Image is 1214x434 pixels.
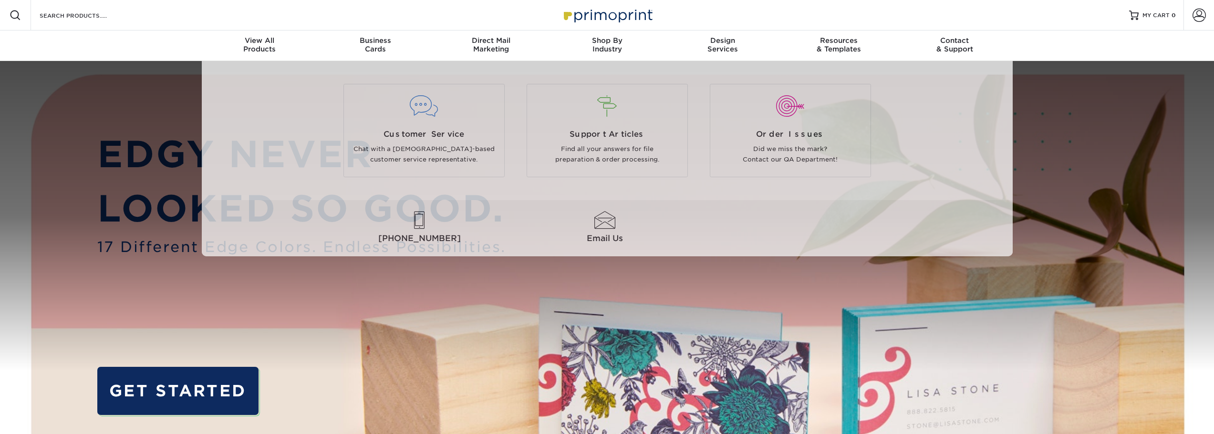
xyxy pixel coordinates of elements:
a: Direct MailMarketing [433,30,549,61]
a: GET STARTED [97,367,259,414]
a: Email Us [514,212,696,245]
span: Design [665,36,781,45]
span: Direct Mail [433,36,549,45]
a: Order Issues Did we miss the mark? Contact our QA Department! [706,84,875,177]
img: Primoprint [560,5,655,25]
span: Support Articles [534,129,680,140]
a: [PHONE_NUMBER] [329,212,510,245]
span: View All [202,36,318,45]
p: Did we miss the mark? Contact our QA Department! [717,144,863,165]
span: MY CART [1142,11,1170,20]
a: BusinessCards [317,30,433,61]
span: Order Issues [717,129,863,140]
a: Shop ByIndustry [549,30,665,61]
span: 0 [1172,12,1176,19]
span: Resources [781,36,897,45]
p: Find all your answers for file preparation & order processing. [534,144,680,165]
a: Contact& Support [897,30,1013,61]
a: Customer Service Chat with a [DEMOGRAPHIC_DATA]-based customer service representative. [340,84,508,177]
div: Marketing [433,36,549,53]
span: Email Us [514,232,696,244]
span: Customer Service [351,129,497,140]
span: Shop By [549,36,665,45]
a: DesignServices [665,30,781,61]
a: Resources& Templates [781,30,897,61]
span: Contact [897,36,1013,45]
input: SEARCH PRODUCTS..... [39,10,132,21]
div: & Templates [781,36,897,53]
a: View AllProducts [202,30,318,61]
span: Business [317,36,433,45]
div: Services [665,36,781,53]
span: [PHONE_NUMBER] [329,232,510,244]
div: Products [202,36,318,53]
a: Support Articles Find all your answers for file preparation & order processing. [523,84,692,177]
div: & Support [897,36,1013,53]
div: Cards [317,36,433,53]
div: Industry [549,36,665,53]
p: Chat with a [DEMOGRAPHIC_DATA]-based customer service representative. [351,144,497,165]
